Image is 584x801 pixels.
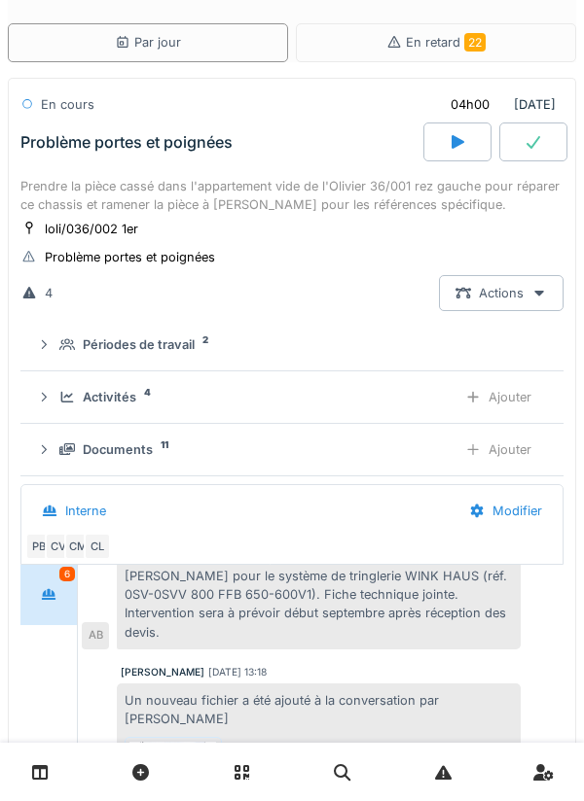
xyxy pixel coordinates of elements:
div: 04h00 [451,95,490,114]
div: Prendre la pièce cassé dans l'appartement vide de l'Olivier 36/001 rez gauche pour réparer ce cha... [20,177,564,214]
div: Ajouter [449,379,548,415]
div: 6 [59,567,75,581]
div: Problème portes et poignées [20,133,233,152]
summary: Périodes de travail2 [28,327,556,363]
div: [DATE] 13:18 [208,665,267,679]
div: CM [64,533,91,560]
div: Activités [83,388,136,406]
span: En retard [406,35,486,50]
summary: Documents11Ajouter [28,432,556,468]
span: 22 [464,33,486,52]
div: En cours [41,95,94,114]
div: Modifier [453,493,559,529]
div: Ajouter [449,432,548,468]
div: Documents [83,440,153,459]
div: Actions [439,275,564,311]
div: CL [84,533,111,560]
summary: Activités4Ajouter [28,379,556,415]
div: Problème portes et poignées [45,248,215,266]
div: Interne [65,502,106,520]
div: [DATE] [434,87,564,122]
div: CV [45,533,72,560]
div: 4 [45,284,53,302]
div: [PERSON_NAME] [121,665,204,679]
div: Par jour [115,33,181,52]
div: loli/036/002 1er [45,220,138,238]
div: Demande d’offre de prix envoyée à [PERSON_NAME] et [PERSON_NAME] pour le système de tringlerie WI... [117,540,521,649]
div: AB [82,622,109,649]
div: PB [25,533,53,560]
div: Périodes de travail [83,335,195,354]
